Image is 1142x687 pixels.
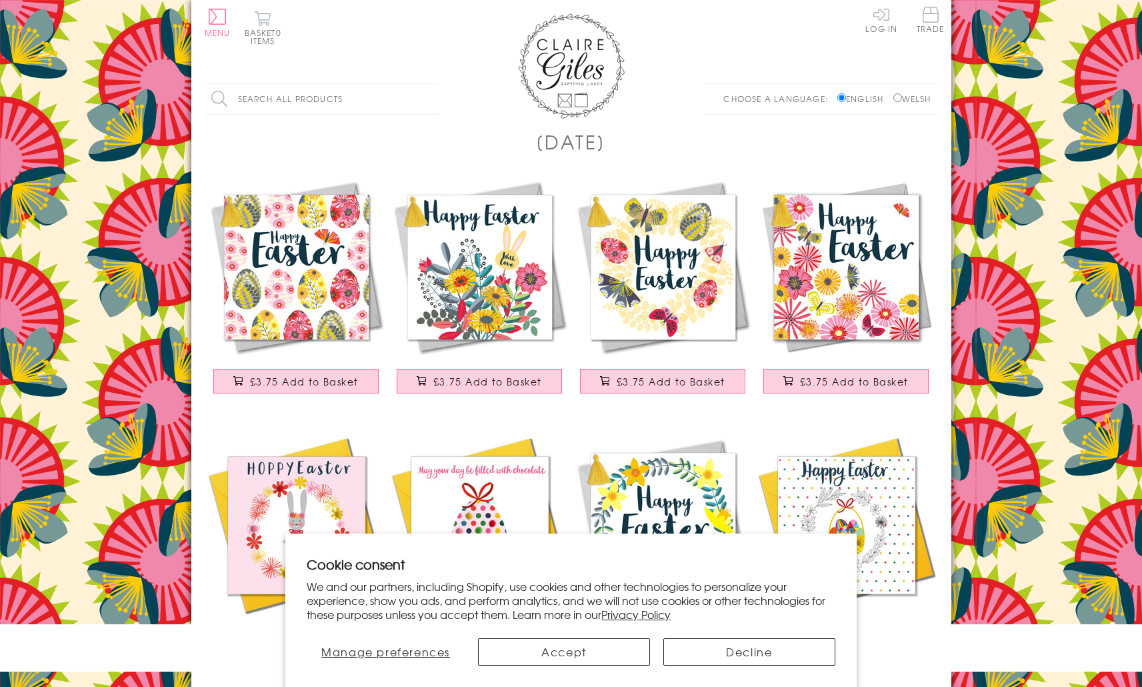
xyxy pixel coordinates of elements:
span: Menu [205,27,231,39]
input: Search all products [205,84,438,114]
a: Trade [917,7,945,35]
a: Easter Card, Basket of Eggs, Embellished with colourful pompoms £3.75 Add to Basket [755,434,938,665]
img: Easter Card, Bunny Girl, Hoppy Easter, Embellished with colourful pompoms [205,434,388,617]
button: £3.75 Add to Basket [397,369,562,394]
a: Easter Card, Bunny Girl, Hoppy Easter, Embellished with colourful pompoms £3.75 Add to Basket [205,434,388,665]
a: Easter Card, Rows of Eggs, Happy Easter, Embellished with a colourful tassel £3.75 Add to Basket [205,175,388,407]
input: English [837,93,846,102]
img: Easter Card, Big Chocolate filled Easter Egg, Embellished with colourful pompoms [388,434,571,617]
button: Manage preferences [307,638,465,666]
span: £3.75 Add to Basket [250,375,359,388]
img: Claire Giles Greetings Cards [518,13,625,119]
img: Easter Card, Bouquet, Happy Easter, Embellished with a colourful tassel [388,175,571,359]
h1: [DATE] [536,128,606,155]
a: Easter Greeting Card, Butterflies & Eggs, Embellished with a colourful tassel £3.75 Add to Basket [571,175,755,407]
label: English [837,93,890,105]
span: £3.75 Add to Basket [617,375,725,388]
span: 0 items [251,27,281,47]
input: Welsh [893,93,902,102]
h2: Cookie consent [307,555,835,574]
a: Privacy Policy [601,606,671,622]
span: Manage preferences [321,644,450,660]
span: Trade [917,7,945,33]
button: £3.75 Add to Basket [763,369,929,394]
span: £3.75 Add to Basket [800,375,909,388]
input: Search [425,84,438,114]
img: Easter Card, Basket of Eggs, Embellished with colourful pompoms [755,434,938,617]
p: Choose a language: [723,93,835,105]
span: £3.75 Add to Basket [433,375,542,388]
p: We and our partners, including Shopify, use cookies and other technologies to personalize your ex... [307,580,835,621]
a: Log In [865,7,897,33]
img: Easter Greeting Card, Butterflies & Eggs, Embellished with a colourful tassel [571,175,755,359]
button: £3.75 Add to Basket [213,369,379,394]
button: Basket0 items [245,11,281,45]
button: £3.75 Add to Basket [580,369,745,394]
img: Easter Card, Tumbling Flowers, Happy Easter, Embellished with a colourful tassel [755,175,938,359]
a: Easter Card, Bouquet, Happy Easter, Embellished with a colourful tassel £3.75 Add to Basket [388,175,571,407]
button: Accept [478,638,650,666]
button: Decline [663,638,835,666]
img: Easter Card, Daffodil Wreath, Happy Easter, Embellished with a colourful tassel [571,434,755,617]
a: Easter Card, Daffodil Wreath, Happy Easter, Embellished with a colourful tassel £3.75 Add to Basket [571,434,755,665]
img: Easter Card, Rows of Eggs, Happy Easter, Embellished with a colourful tassel [205,175,388,359]
label: Welsh [893,93,931,105]
button: Menu [205,9,231,37]
a: Easter Card, Tumbling Flowers, Happy Easter, Embellished with a colourful tassel £3.75 Add to Basket [755,175,938,407]
a: Easter Card, Big Chocolate filled Easter Egg, Embellished with colourful pompoms £3.75 Add to Basket [388,434,571,665]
